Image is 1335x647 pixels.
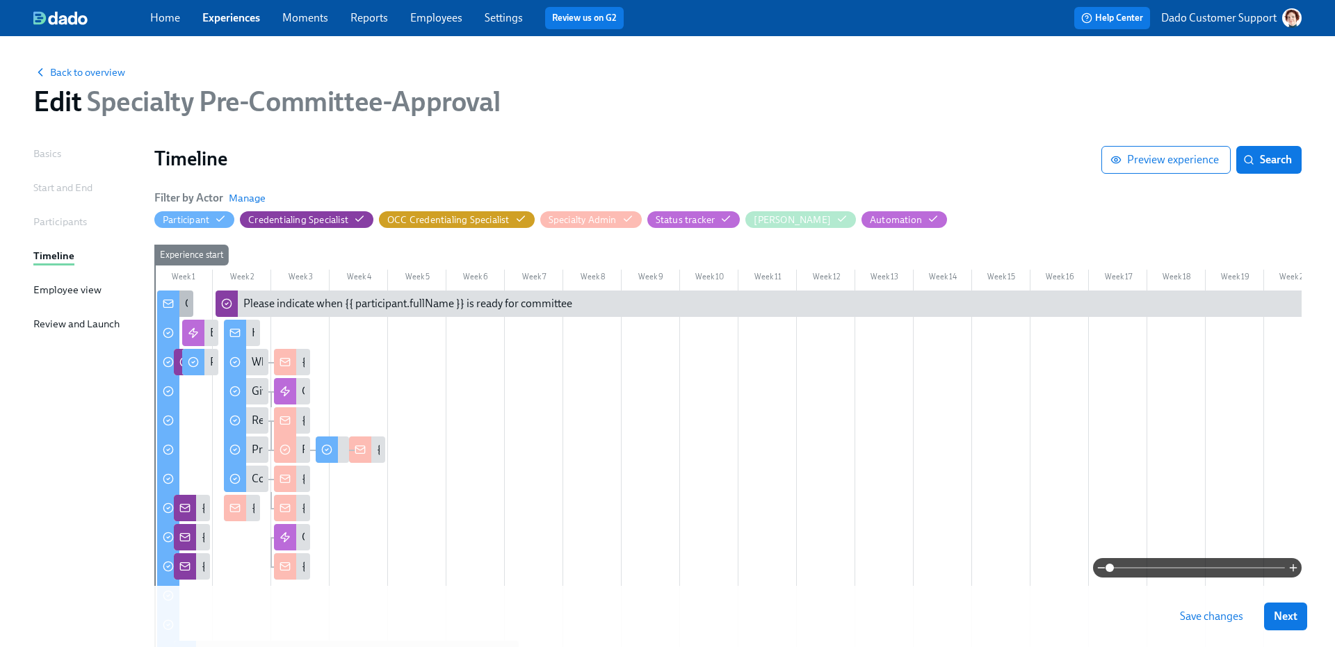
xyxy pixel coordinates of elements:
div: Provide an explanation of your 'yes' answer(s) to the Disclosure questions [210,354,556,370]
div: {{ participant.fullName }}'s draft bio documents have been created [302,500,615,516]
div: Week 6 [446,270,505,288]
div: {{ participant.fullName }}'s sweatshirt size [302,354,501,370]
div: Timeline [33,248,74,263]
div: Create Scheduling Prefs document [302,530,466,545]
div: Week 7 [505,270,563,288]
div: Week 13 [855,270,914,288]
div: Employee view [33,282,102,297]
div: Enroll in OCC Licensing [210,325,322,341]
button: Help Center [1074,7,1150,29]
div: Provide your scheduling preferences [224,436,268,463]
div: Hide Specialty Admin [549,213,617,227]
div: Hide Participant [163,213,209,227]
a: Moments [282,11,328,24]
span: Specialty Pre-Committee-Approval [81,85,500,118]
div: Confirm your communication preferences [224,466,268,492]
div: Week 12 [797,270,855,288]
div: Week 4 [330,270,388,288]
div: Week 11 [738,270,797,288]
div: Start and End [33,180,92,195]
div: Week 14 [914,270,972,288]
div: Confirm your communication preferences [252,471,451,486]
span: Save changes [1180,609,1243,623]
span: Next [1274,609,1297,623]
span: Preview experience [1113,153,1219,167]
div: Create Scheduling Prefs document [274,524,310,550]
button: Save changes [1170,603,1253,630]
div: Review your clinical documents [252,413,400,428]
div: Hide Status tracker [656,213,715,227]
div: Review your clinical documents [224,407,268,434]
div: {{ participant.fullName }}'s NPI [174,495,210,521]
button: Status tracker [647,211,741,228]
div: OCC Credentialing Specialist [387,213,510,227]
span: Search [1246,153,1292,167]
div: Week 17 [1089,270,1147,288]
div: Enroll in OCC Licensing [182,320,218,346]
div: Week 19 [1206,270,1264,288]
div: {{ participant.fullName }}'s sweatshirt size [274,349,310,375]
button: Next [1264,603,1307,630]
div: {{ participant.fullName }}'s draft bio documents have been created [274,495,310,521]
span: Help Center [1081,11,1143,25]
button: Manage [229,191,266,205]
button: Specialty Admin [540,211,642,228]
a: Employees [410,11,462,24]
a: Review us on G2 [552,11,617,25]
div: Give us your bio and headshot [224,378,268,404]
a: dado [33,11,150,25]
button: Credentialing Specialist [240,211,373,228]
p: Dado Customer Support [1161,10,1277,26]
div: {{ participant.fullName }} has been sent instructions for their admin tasks [224,495,260,521]
button: Search [1236,146,1302,174]
a: Home [150,11,180,24]
h6: Filter by Actor [154,190,223,206]
div: Week 9 [622,270,680,288]
h1: Timeline [154,146,1101,171]
div: Create Bio docs [302,384,375,399]
div: Week 20 [1264,270,1322,288]
div: Week 16 [1030,270,1089,288]
div: Basics [33,146,61,161]
img: dado [33,11,88,25]
h1: Edit [33,85,500,118]
div: Please indicate when {{ participant.fullName }} is ready for committee [243,296,572,311]
div: {{ participant.fullName }} has been sent instructions for their admin tasks [252,500,596,516]
a: Reports [350,11,388,24]
div: Hide Automation [870,213,922,227]
div: Experience start [154,245,229,265]
div: Review and Launch [33,316,120,331]
div: Participants [33,214,87,229]
button: Automation [861,211,947,228]
button: Preview experience [1101,146,1231,174]
div: Week 8 [563,270,622,288]
button: Dado Customer Support [1161,8,1302,28]
div: {{ participant.fullName }}'s NPI [202,500,350,516]
div: Request alternate/amended forms from {{ participant.fullName }} (if needed) [274,436,310,463]
div: Provide an explanation of your 'yes' answer(s) to the Disclosure questions [182,349,218,375]
div: Get started with the Aspen Dental credentialing process [185,296,446,311]
div: {{ participant.fullName }} has uploaded extra alternate/edited forms [349,436,385,463]
button: Back to overview [33,65,125,79]
div: Help us prepare your personalized support page [252,325,480,341]
div: {{ participant.fullName }} is not board certified [174,524,210,550]
div: {{ participant.fullName }} has uploaded extra alternate/edited forms [377,442,697,457]
div: Week 15 [972,270,1030,288]
div: What's your sweatshirt size? [252,354,385,370]
div: Week 5 [388,270,446,288]
div: {{ participant.fullName }} licensure [174,553,210,580]
div: {{ participant.fullName }}'s clinical document preferences [274,407,310,434]
div: Week 1 [154,270,213,288]
a: Experiences [202,11,260,24]
div: {{ participant.fullName }} is not board certified [202,530,421,545]
div: {{ participant.fullName }}'s comms preferences [302,471,525,486]
div: Week 18 [1147,270,1206,288]
div: {{ participant.fullName }}'s comms preferences [274,466,310,492]
div: Week 10 [680,270,738,288]
div: Get started with the Aspen Dental credentialing process [157,290,193,317]
div: Hide Veronica [754,213,831,227]
button: Participant [154,211,234,228]
div: {{ participant.fullName }}'s draft scheduling document has been created [274,553,310,580]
